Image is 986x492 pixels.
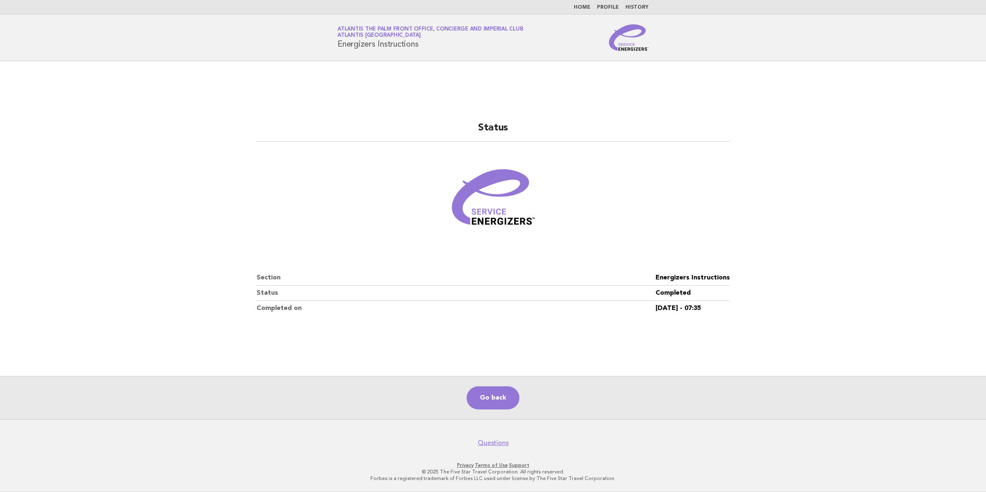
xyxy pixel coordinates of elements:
[241,468,745,475] p: © 2025 The Five Star Travel Corporation. All rights reserved.
[241,462,745,468] p: · ·
[257,270,656,286] dt: Section
[656,301,730,316] dd: [DATE] - 07:35
[257,301,656,316] dt: Completed on
[625,5,649,10] a: History
[574,5,590,10] a: Home
[257,121,730,142] h2: Status
[478,439,509,447] a: Questions
[656,270,730,286] dd: Energizers Instructions
[509,462,529,468] a: Support
[337,26,523,38] a: Atlantis The Palm Front Office, Concierge and Imperial ClubAtlantis [GEOGRAPHIC_DATA]
[467,386,519,409] a: Go back
[337,27,523,48] h1: Energizers Instructions
[257,286,656,301] dt: Status
[337,33,421,38] span: Atlantis [GEOGRAPHIC_DATA]
[609,24,649,51] img: Service Energizers
[656,286,730,301] dd: Completed
[443,151,543,251] img: Verified
[475,462,508,468] a: Terms of Use
[457,462,474,468] a: Privacy
[597,5,619,10] a: Profile
[241,475,745,482] p: Forbes is a registered trademark of Forbes LLC used under license by The Five Star Travel Corpora...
